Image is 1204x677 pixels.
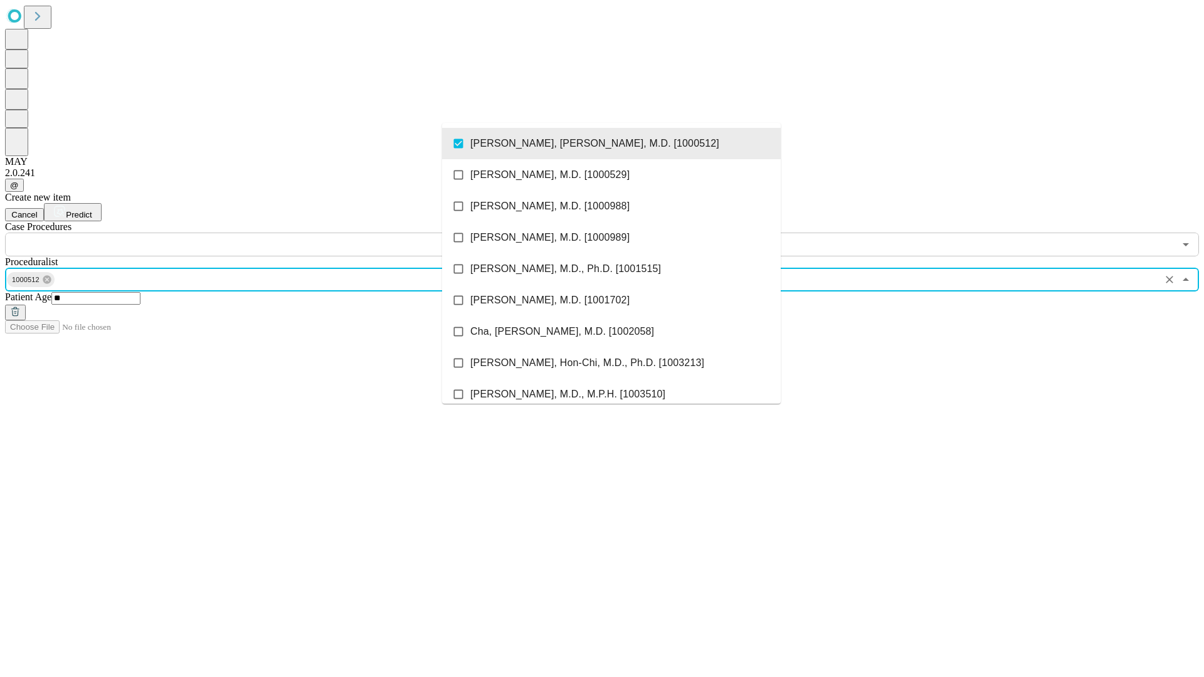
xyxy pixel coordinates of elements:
[5,167,1199,179] div: 2.0.241
[5,291,51,302] span: Patient Age
[470,167,630,182] span: [PERSON_NAME], M.D. [1000529]
[470,387,665,402] span: [PERSON_NAME], M.D., M.P.H. [1003510]
[5,221,71,232] span: Scheduled Procedure
[470,136,719,151] span: [PERSON_NAME], [PERSON_NAME], M.D. [1000512]
[5,156,1199,167] div: MAY
[5,179,24,192] button: @
[5,256,58,267] span: Proceduralist
[11,210,38,219] span: Cancel
[5,192,71,202] span: Create new item
[7,272,55,287] div: 1000512
[10,181,19,190] span: @
[470,324,654,339] span: Cha, [PERSON_NAME], M.D. [1002058]
[470,199,630,214] span: [PERSON_NAME], M.D. [1000988]
[1161,271,1178,288] button: Clear
[5,208,44,221] button: Cancel
[470,293,630,308] span: [PERSON_NAME], M.D. [1001702]
[470,355,704,370] span: [PERSON_NAME], Hon-Chi, M.D., Ph.D. [1003213]
[470,230,630,245] span: [PERSON_NAME], M.D. [1000989]
[1177,271,1195,288] button: Close
[1177,236,1195,253] button: Open
[7,273,45,287] span: 1000512
[44,203,102,221] button: Predict
[470,261,661,276] span: [PERSON_NAME], M.D., Ph.D. [1001515]
[66,210,92,219] span: Predict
